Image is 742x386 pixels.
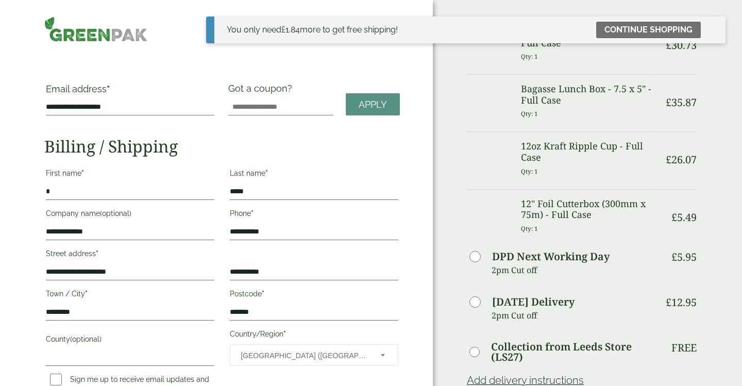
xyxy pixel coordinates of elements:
abbr: required [262,290,264,298]
abbr: required [283,330,286,338]
label: Got a coupon? [228,83,296,99]
h2: Billing / Shipping [44,137,400,156]
bdi: 12.95 [666,295,697,309]
span: (optional) [70,335,102,343]
span: £ [671,250,677,264]
span: Apply [359,99,387,110]
abbr: required [107,83,110,94]
label: Postcode [230,287,398,304]
p: 2pm Cut off [492,308,652,323]
img: 12" Foil Cutterbox (300mm x 75m)-Full Case-0 [467,198,509,226]
div: You only need more to get free shipping! [227,24,398,36]
a: Apply [346,93,400,115]
h3: 12oz Kraft Ripple Cup - Full Case [521,141,652,163]
p: Free [671,342,697,354]
small: Qty: 1 [521,225,538,232]
small: Qty: 1 [521,167,538,175]
abbr: required [96,249,98,258]
span: Country/Region [230,344,398,366]
p: 2pm Cut off [492,262,652,278]
bdi: 35.87 [666,95,697,109]
label: Company name [46,206,214,224]
img: 12oz Kraft Ripple Cup-Full Case of-0 [467,141,509,169]
abbr: required [85,290,88,298]
bdi: 5.95 [671,250,697,264]
img: GreenPak Supplies [44,16,147,42]
span: £ [666,95,671,109]
bdi: 5.49 [671,210,697,224]
a: Continue shopping [596,22,701,38]
abbr: required [81,169,84,177]
span: £ [671,210,677,224]
label: Country/Region [230,327,398,344]
small: Qty: 1 [521,110,538,118]
label: First name [46,166,214,183]
bdi: 26.07 [666,153,697,166]
span: 1.84 [281,25,300,35]
span: £ [281,25,285,35]
label: Phone [230,206,398,224]
small: Qty: 1 [521,53,538,60]
span: United Kingdom (UK) [241,345,367,366]
input: Sign me up to receive email updates and news(optional) [50,374,62,385]
label: Last name [230,166,398,183]
label: DPD Next Working Day [492,251,610,262]
label: Street address [46,246,214,264]
abbr: required [265,169,268,177]
h3: 12" Foil Cutterbox (300mm x 75m) - Full Case [521,198,652,221]
label: Collection from Leeds Store (LS27) [491,342,652,362]
label: Email address [46,85,214,99]
span: (optional) [100,209,131,217]
h3: Bagasse Lunch Box - 7.5 x 5" - Full Case [521,83,652,106]
abbr: required [251,209,254,217]
span: £ [666,153,671,166]
label: Town / City [46,287,214,304]
label: County [46,332,214,349]
span: £ [666,295,671,309]
label: [DATE] Delivery [492,297,575,307]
